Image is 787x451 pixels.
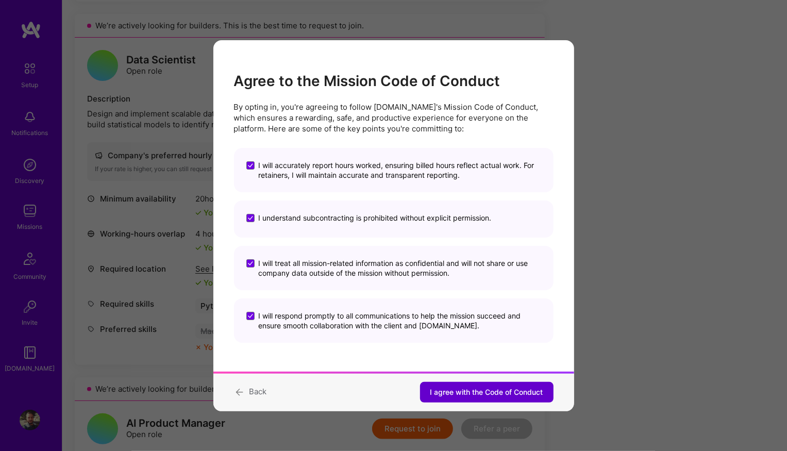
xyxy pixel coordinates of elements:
[234,73,554,90] h2: Agree to the Mission Code of Conduct
[249,387,267,396] span: Back
[234,386,267,399] button: Back
[259,213,492,223] span: I understand subcontracting is prohibited without explicit permission.
[420,382,554,403] button: I agree with the Code of Conduct
[234,102,554,134] p: By opting in, you're agreeing to follow [DOMAIN_NAME]'s Mission Code of Conduct, which ensures a ...
[259,258,541,278] span: I will treat all mission-related information as confidential and will not share or use company da...
[213,40,574,411] div: modal
[430,387,543,397] span: I agree with the Code of Conduct
[234,386,245,399] i: icon ArrowBack
[259,311,541,330] span: I will respond promptly to all communications to help the mission succeed and ensure smooth colla...
[259,160,541,180] span: I will accurately report hours worked, ensuring billed hours reflect actual work. For retainers, ...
